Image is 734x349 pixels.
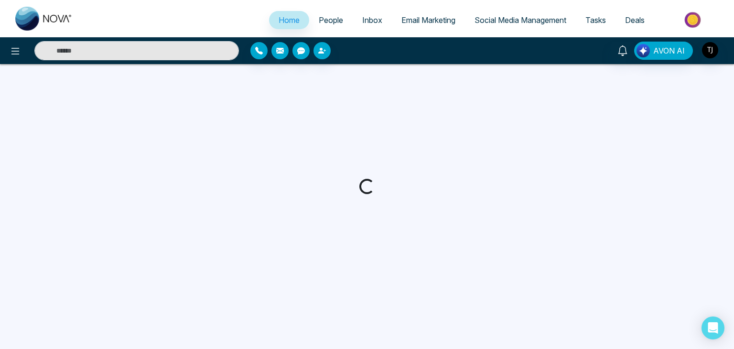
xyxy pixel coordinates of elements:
span: Email Marketing [401,15,455,25]
a: Home [269,11,309,29]
img: Nova CRM Logo [15,7,73,31]
img: Market-place.gif [659,9,728,31]
span: AVON AI [653,45,685,56]
a: Deals [615,11,654,29]
img: User Avatar [702,42,718,58]
span: Deals [625,15,645,25]
a: Inbox [353,11,392,29]
a: People [309,11,353,29]
a: Tasks [576,11,615,29]
span: Inbox [362,15,382,25]
button: AVON AI [634,42,693,60]
span: Social Media Management [475,15,566,25]
a: Email Marketing [392,11,465,29]
span: Home [279,15,300,25]
span: Tasks [585,15,606,25]
span: People [319,15,343,25]
a: Social Media Management [465,11,576,29]
img: Lead Flow [637,44,650,57]
div: Open Intercom Messenger [702,316,724,339]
